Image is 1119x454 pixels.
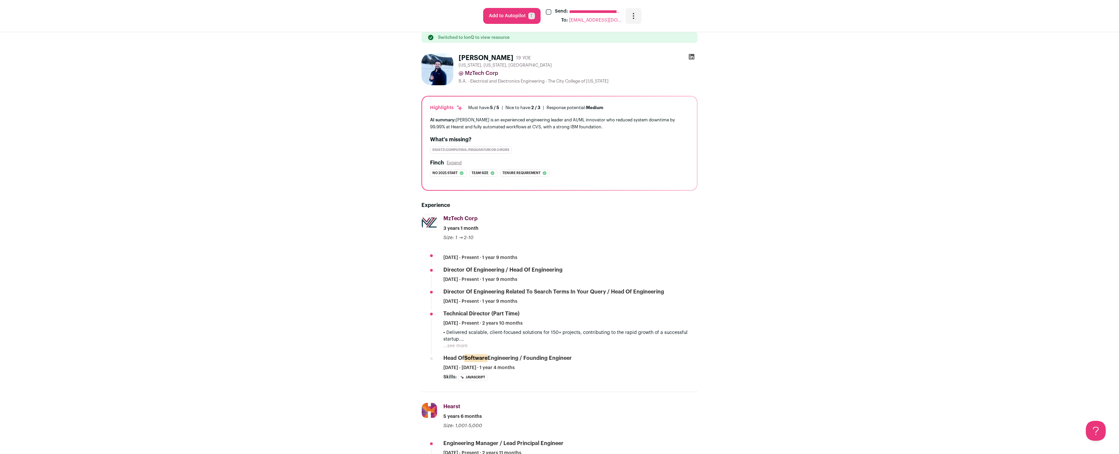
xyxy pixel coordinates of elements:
[443,288,664,295] div: Director of Engineering Related to search terms in your query / Head of Engineering
[422,215,437,230] img: 68ca5628f2da759ad89f252074f62c3e1ed0a2dcec75fbe10e3ddedba78d4475.jpg
[438,35,510,40] p: Switched to IonQ to view resource
[547,105,603,110] div: Response potential:
[464,354,487,362] mark: Software
[443,413,482,420] span: 5 years 6 months
[555,8,568,16] label: Send:
[586,105,603,110] span: Medium
[483,8,541,24] button: Add to AutopilotT
[443,298,517,305] span: [DATE] - Present · 1 year 9 months
[443,329,698,343] p: • Delivered scalable, client-focused solutions for 150+ projects, contributing to the rapid growt...
[430,136,689,144] h2: What's missing?
[443,310,519,317] div: Technical Director (Part Time)
[459,63,552,68] span: [US_STATE], [US_STATE], [GEOGRAPHIC_DATA]
[443,364,515,371] span: [DATE] - [DATE] · 1 year 4 months
[458,374,487,381] li: JavaScript
[490,105,499,110] span: 5 / 5
[432,170,458,176] span: No 2025 start
[516,55,531,61] div: 19 YOE
[468,105,603,110] ul: | |
[443,254,517,261] span: [DATE] - Present · 1 year 9 months
[443,404,460,409] span: Hearst
[421,53,453,85] img: 35eb69d845b138382073d5634bc4b6558e5110366d25f12506a3c9e21ac4131a
[443,374,457,380] span: Skills:
[443,355,572,362] div: Head of Engineering / Founding Engineer
[421,201,698,209] h2: Experience
[443,225,479,232] span: 3 years 1 month
[468,105,499,110] div: Must have:
[422,401,437,421] img: aa2cb78cca219d5103eeeb2de45e2a244bea04e36075d024d368773432539073.png
[430,104,463,111] div: Highlights
[569,17,622,24] span: [EMAIL_ADDRESS][DOMAIN_NAME]
[430,159,444,167] h2: Finch
[430,118,456,122] span: AI summary:
[443,235,474,240] span: Size: 1 → 2-10
[443,266,562,274] div: Director of Engineering / Head of Engineering
[502,170,541,176] span: Tenure requirement
[443,216,478,221] span: MzTech Corp
[626,8,641,24] button: Open dropdown
[443,276,517,283] span: [DATE] - Present · 1 year 9 months
[528,13,535,19] span: T
[443,320,523,327] span: [DATE] - Present · 2 years 10 months
[459,69,698,77] div: @ MzTech Corp
[505,105,540,110] div: Nice to have:
[459,53,513,63] h1: [PERSON_NAME]
[561,17,568,24] div: To:
[1086,421,1106,441] iframe: Help Scout Beacon - Open
[443,423,482,428] span: Size: 1,001-5,000
[443,440,563,447] div: Engineering Manager / Lead Principal Engineer
[472,170,488,176] span: Team size
[447,160,462,165] button: Expand
[443,343,468,349] button: ...see more
[430,116,689,130] div: [PERSON_NAME] is an experienced engineering leader and AI/ML innovator who reduced system downtim...
[430,146,512,154] div: Rigetti Computing, PsiQuantum or 2 more
[531,105,540,110] span: 2 / 3
[459,79,698,84] div: B.A. - Electrical and Electronics Engineering - The City College of [US_STATE]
